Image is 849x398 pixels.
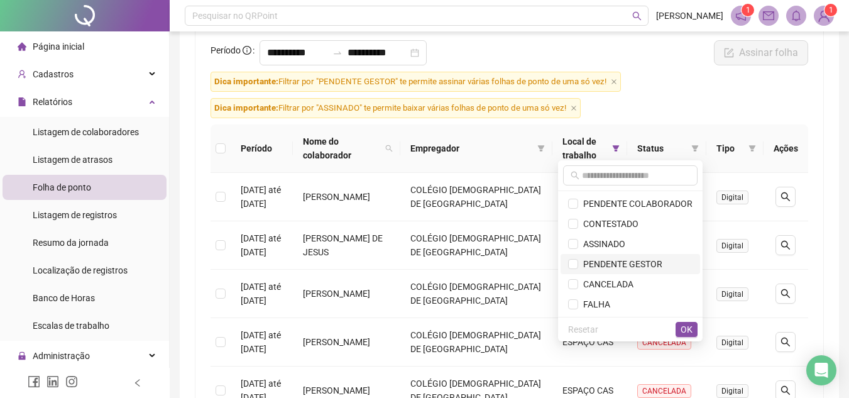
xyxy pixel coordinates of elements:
span: left [133,379,142,387]
span: search [632,11,642,21]
th: Ações [764,124,808,173]
span: CONTESTADO [578,219,638,229]
span: FALHA [578,299,610,309]
span: close [571,105,577,111]
span: facebook [28,375,40,388]
td: ESPAÇO CAS [552,270,627,318]
span: Listagem de colaboradores [33,127,139,137]
td: ESPAÇO CAS [552,318,627,367]
td: ESPAÇO CAS [552,221,627,270]
span: search [781,240,791,250]
span: Filtrar por "ASSINADO" te permite baixar várias folhas de ponto de uma só vez! [211,98,581,118]
td: [DATE] até [DATE] [231,270,293,318]
span: filter [691,145,699,152]
span: Dica importante: [214,103,278,113]
span: Localização de registros [33,265,128,275]
span: search [571,171,579,180]
img: 86620 [814,6,833,25]
span: Empregador [410,141,532,155]
span: Digital [716,287,748,301]
span: [PERSON_NAME] [656,9,723,23]
span: Local de trabalho [562,135,607,162]
span: home [18,42,26,51]
span: filter [746,139,759,158]
span: Relatórios [33,97,72,107]
td: COLÉGIO [DEMOGRAPHIC_DATA] DE [GEOGRAPHIC_DATA] [400,221,552,270]
span: file [18,97,26,106]
span: filter [537,145,545,152]
span: search [781,289,791,299]
span: Digital [716,239,748,253]
span: filter [535,139,547,158]
span: Administração [33,351,90,361]
span: Digital [716,384,748,398]
button: Assinar folha [714,40,808,65]
span: close [611,79,617,85]
span: Período [211,45,241,55]
span: Listagem de registros [33,210,117,220]
td: [DATE] até [DATE] [231,221,293,270]
span: Escalas de trabalho [33,321,109,331]
span: notification [735,10,747,21]
span: info-circle [243,46,251,55]
button: Resetar [563,322,603,337]
span: ASSINADO [578,239,625,249]
span: Página inicial [33,41,84,52]
span: search [383,132,395,165]
sup: Atualize o seu contato no menu Meus Dados [824,4,837,16]
td: [DATE] até [DATE] [231,173,293,221]
span: CANCELADA [578,279,633,289]
span: CANCELADA [637,336,691,350]
span: Folha de ponto [33,182,91,192]
span: filter [689,139,701,158]
td: COLÉGIO [DEMOGRAPHIC_DATA] DE [GEOGRAPHIC_DATA] [400,173,552,221]
span: bell [791,10,802,21]
span: Resumo da jornada [33,238,109,248]
span: Dica importante: [214,77,278,86]
span: Listagem de atrasos [33,155,112,165]
span: 1 [746,6,750,14]
span: instagram [65,375,78,388]
span: search [781,385,791,395]
span: Cadastros [33,69,74,79]
span: search [781,192,791,202]
span: mail [763,10,774,21]
td: [PERSON_NAME] [293,173,400,221]
div: Open Intercom Messenger [806,355,836,385]
span: Nome do colaborador [303,135,380,162]
span: filter [748,145,756,152]
td: [PERSON_NAME] DE JESUS [293,221,400,270]
span: Digital [716,191,748,204]
td: [PERSON_NAME] [293,270,400,318]
td: [PERSON_NAME] [293,318,400,367]
button: OK [676,322,698,337]
span: search [385,145,393,152]
span: OK [681,323,693,336]
span: 1 [829,6,833,14]
td: ESPAÇO CAS [552,173,627,221]
span: CANCELADA [637,384,691,398]
span: Digital [716,336,748,350]
span: PENDENTE GESTOR [578,259,662,269]
span: linkedin [47,375,59,388]
span: Filtrar por "PENDENTE GESTOR" te permite assinar várias folhas de ponto de uma só vez! [211,72,621,92]
span: swap-right [332,48,342,58]
td: [DATE] até [DATE] [231,318,293,367]
sup: 1 [742,4,754,16]
span: Banco de Horas [33,293,95,303]
span: search [781,337,791,347]
span: Status [637,141,686,155]
span: PENDENTE COLABORADOR [578,199,693,209]
span: filter [610,132,622,165]
td: COLÉGIO [DEMOGRAPHIC_DATA] DE [GEOGRAPHIC_DATA] [400,270,552,318]
span: Tipo [716,141,743,155]
span: to [332,48,342,58]
span: filter [612,145,620,152]
td: COLÉGIO [DEMOGRAPHIC_DATA] DE [GEOGRAPHIC_DATA] [400,318,552,367]
span: user-add [18,70,26,79]
th: Período [231,124,293,173]
span: lock [18,351,26,360]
